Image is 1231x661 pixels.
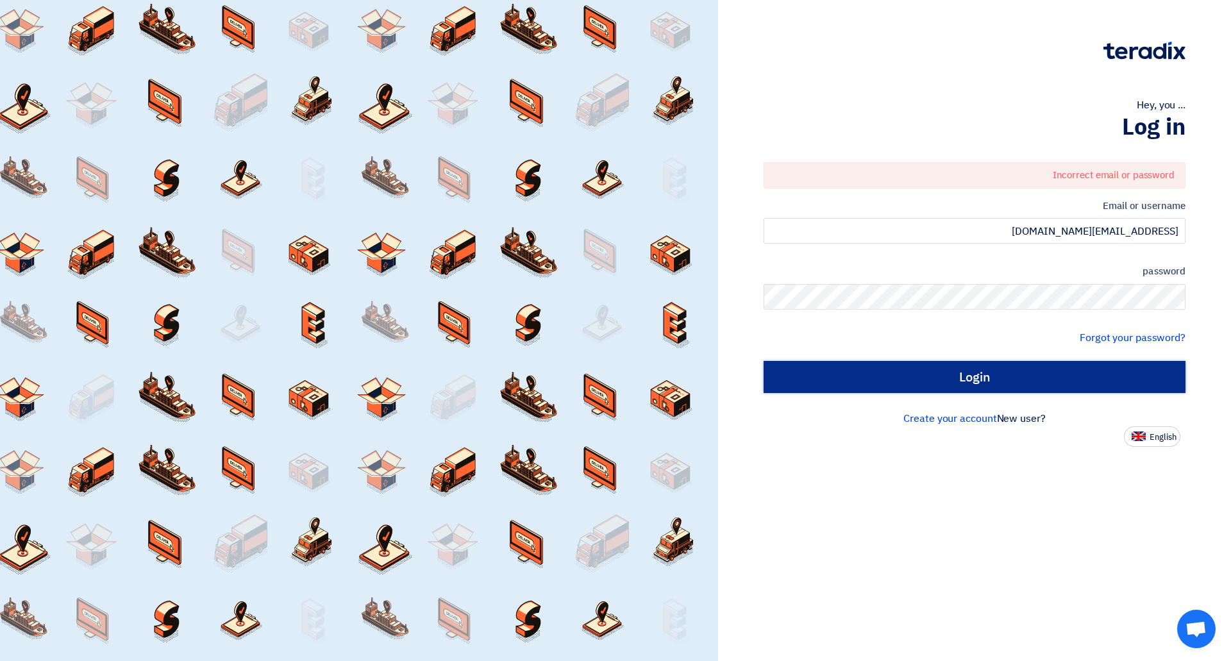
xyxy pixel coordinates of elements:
[1143,264,1185,278] font: password
[903,411,996,426] a: Create your account
[1103,42,1185,60] img: Teradix logo
[1103,199,1185,213] font: Email or username
[1122,110,1185,144] font: Log in
[1177,610,1216,648] a: Open chat
[764,218,1185,244] input: Enter your work email or username...
[1132,431,1146,441] img: en-US.png
[1053,168,1175,182] font: Incorrect email or password
[1124,426,1180,447] button: English
[764,361,1185,393] input: Login
[1150,431,1177,443] font: English
[1080,330,1185,346] a: Forgot your password?
[1137,97,1185,113] font: Hey, you ...
[997,411,1046,426] font: New user?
